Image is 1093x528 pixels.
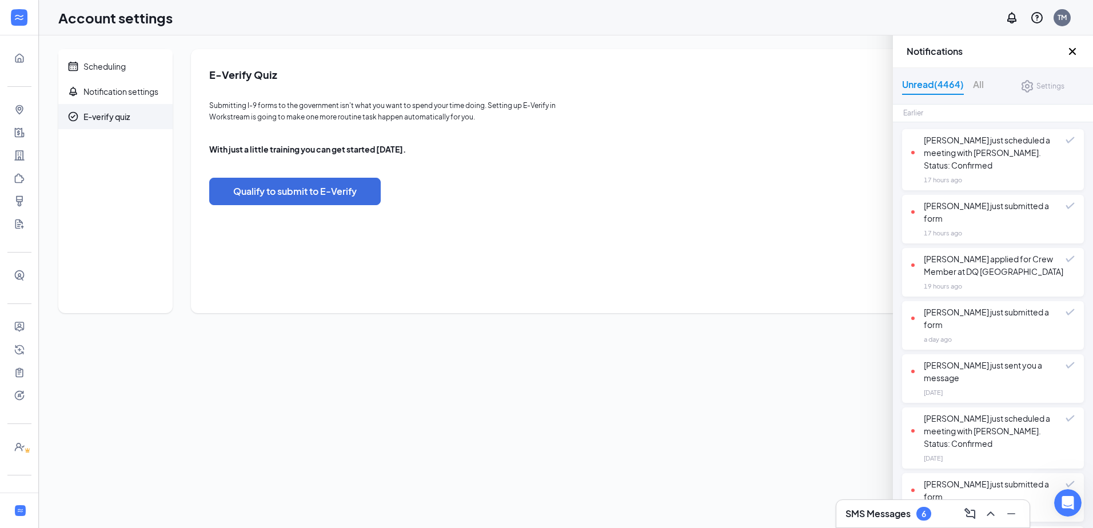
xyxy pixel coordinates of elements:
[924,453,943,464] div: [DATE]
[83,86,158,97] div: Notification settings
[924,334,952,345] div: a day ago
[911,134,1066,171] div: [PERSON_NAME] just scheduled a meeting with [PERSON_NAME]. Status: Confirmed
[911,306,1066,331] div: [PERSON_NAME] just submitted a form
[961,505,979,523] button: ComposeMessage
[903,107,923,119] div: Earlier
[58,104,173,129] a: CheckmarkCircleE-verify quiz
[911,199,1066,225] div: [PERSON_NAME] just submitted a form
[17,507,24,514] svg: WorkstreamLogo
[911,359,1066,384] div: [PERSON_NAME] just sent you a message
[924,174,962,186] div: 17 hours ago
[58,8,173,27] h1: Account settings
[58,54,173,79] a: CalendarScheduling
[1054,489,1082,517] iframe: Intercom live chat
[1020,79,1034,93] svg: Settings
[13,11,25,23] svg: WorkstreamLogo
[1066,45,1079,58] svg: Cross
[1005,11,1019,25] svg: Notifications
[907,45,1066,58] h3: Notifications
[83,111,130,122] div: E-verify quiz
[984,507,998,521] svg: ChevronUp
[963,507,977,521] svg: ComposeMessage
[982,505,1000,523] button: ChevronUp
[209,143,1064,155] div: With just a little training you can get started [DATE].
[1002,505,1020,523] button: Minimize
[1020,79,1064,93] a: SettingsSettings
[922,509,926,519] div: 6
[67,61,79,72] svg: Calendar
[67,86,79,97] svg: Bell
[209,67,1064,82] h2: E-Verify Quiz
[911,412,1066,450] div: [PERSON_NAME] just scheduled a meeting with [PERSON_NAME]. Status: Confirmed
[67,111,79,122] svg: CheckmarkCircle
[973,77,984,95] div: All
[58,79,173,104] a: BellNotification settings
[1036,81,1064,92] div: Settings
[209,178,381,205] button: Qualify to submit to E-Verify
[845,507,911,520] h3: SMS Messages
[911,253,1066,278] div: [PERSON_NAME] applied for Crew Member at DQ [GEOGRAPHIC_DATA]
[1058,13,1067,22] div: TM
[911,478,1066,503] div: [PERSON_NAME] just submitted a form
[924,281,962,292] div: 19 hours ago
[1004,507,1018,521] svg: Minimize
[1066,45,1079,58] button: Close
[924,387,943,398] div: [DATE]
[902,77,964,95] div: Unread (4464)
[209,100,560,123] div: Submitting I-9 forms to the government isn't what you want to spend your time doing. Setting up E...
[1030,11,1044,25] svg: QuestionInfo
[924,227,962,239] div: 17 hours ago
[83,61,126,72] div: Scheduling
